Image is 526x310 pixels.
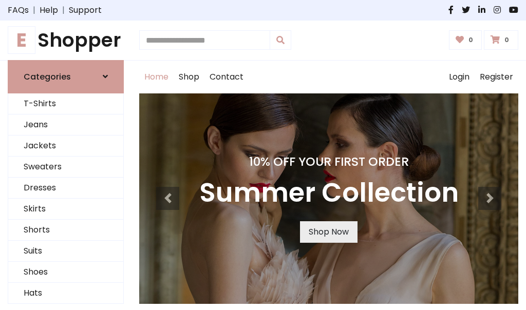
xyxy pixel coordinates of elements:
[8,262,123,283] a: Shoes
[204,61,249,93] a: Contact
[8,157,123,178] a: Sweaters
[139,61,174,93] a: Home
[8,178,123,199] a: Dresses
[8,4,29,16] a: FAQs
[8,135,123,157] a: Jackets
[300,221,358,243] a: Shop Now
[8,241,123,262] a: Suits
[8,29,124,52] a: EShopper
[502,35,512,45] span: 0
[8,114,123,135] a: Jeans
[484,30,518,50] a: 0
[24,72,71,82] h6: Categories
[69,4,102,16] a: Support
[449,30,482,50] a: 0
[8,60,124,93] a: Categories
[58,4,69,16] span: |
[40,4,58,16] a: Help
[29,4,40,16] span: |
[8,29,124,52] h1: Shopper
[8,283,123,304] a: Hats
[475,61,518,93] a: Register
[8,220,123,241] a: Shorts
[199,177,459,209] h3: Summer Collection
[8,93,123,114] a: T-Shirts
[466,35,476,45] span: 0
[8,26,35,54] span: E
[444,61,475,93] a: Login
[8,199,123,220] a: Skirts
[174,61,204,93] a: Shop
[199,154,459,169] h4: 10% Off Your First Order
